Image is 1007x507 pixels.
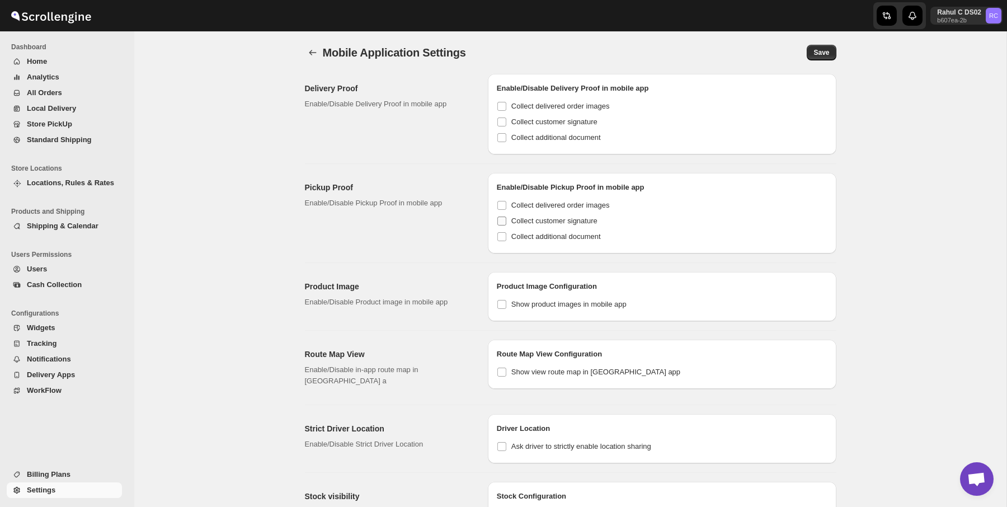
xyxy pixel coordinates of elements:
[305,297,470,308] p: Enable/Disable Product image in mobile app
[27,486,55,494] span: Settings
[7,351,122,367] button: Notifications
[497,491,827,502] h2: Stock Configuration
[27,179,114,187] span: Locations, Rules & Rates
[930,7,1003,25] button: User menu
[9,2,93,30] img: ScrollEngine
[27,339,57,348] span: Tracking
[7,467,122,482] button: Billing Plans
[511,133,601,142] span: Collect additional document
[7,482,122,498] button: Settings
[511,201,610,209] span: Collect delivered order images
[27,355,71,363] span: Notifications
[27,280,82,289] span: Cash Collection
[27,470,70,478] span: Billing Plans
[27,57,47,65] span: Home
[27,386,62,395] span: WorkFlow
[511,232,601,241] span: Collect additional document
[11,164,126,173] span: Store Locations
[305,198,470,209] p: Enable/Disable Pickup Proof in mobile app
[807,45,836,60] button: Save
[7,261,122,277] button: Users
[7,367,122,383] button: Delivery Apps
[305,491,470,502] h2: Stock visibility
[27,104,76,112] span: Local Delivery
[27,73,59,81] span: Analytics
[511,102,610,110] span: Collect delivered order images
[7,383,122,398] button: WorkFlow
[937,8,981,17] p: Rahul C DS02
[323,46,466,59] span: Mobile Application Settings
[511,300,627,308] span: Show product images in mobile app
[11,207,126,216] span: Products and Shipping
[305,281,470,292] h2: Product Image
[497,349,827,360] h2: Route Map View Configuration
[511,118,597,126] span: Collect customer signature
[305,364,470,387] p: Enable/Disable in-app route map in [GEOGRAPHIC_DATA] a
[305,423,470,434] h2: Strict Driver Location
[497,281,827,292] h2: Product Image Configuration
[986,8,1001,24] span: Rahul C DS02
[497,83,827,94] h2: Enable/Disable Delivery Proof in mobile app
[11,309,126,318] span: Configurations
[497,182,827,193] h2: Enable/Disable Pickup Proof in mobile app
[305,439,470,450] p: Enable/Disable Strict Driver Location
[305,98,470,110] p: Enable/Disable Delivery Proof in mobile app
[7,175,122,191] button: Locations, Rules & Rates
[7,218,122,234] button: Shipping & Calendar
[7,69,122,85] button: Analytics
[27,222,98,230] span: Shipping & Calendar
[497,423,827,434] h2: Driver Location
[937,17,981,24] p: b607ea-2b
[7,336,122,351] button: Tracking
[27,323,55,332] span: Widgets
[7,85,122,101] button: All Orders
[960,462,994,496] div: Open chat
[7,277,122,293] button: Cash Collection
[27,88,62,97] span: All Orders
[989,12,998,19] text: RC
[11,250,126,259] span: Users Permissions
[305,45,321,60] button: back
[27,265,47,273] span: Users
[7,54,122,69] button: Home
[511,368,680,376] span: Show view route map in [GEOGRAPHIC_DATA] app
[27,135,92,144] span: Standard Shipping
[813,48,829,57] span: Save
[305,83,470,94] h2: Delivery Proof
[27,370,75,379] span: Delivery Apps
[7,320,122,336] button: Widgets
[305,182,470,193] h2: Pickup Proof
[305,349,470,360] h2: Route Map View
[511,442,651,450] span: Ask driver to strictly enable location sharing
[27,120,72,128] span: Store PickUp
[11,43,126,51] span: Dashboard
[511,217,597,225] span: Collect customer signature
